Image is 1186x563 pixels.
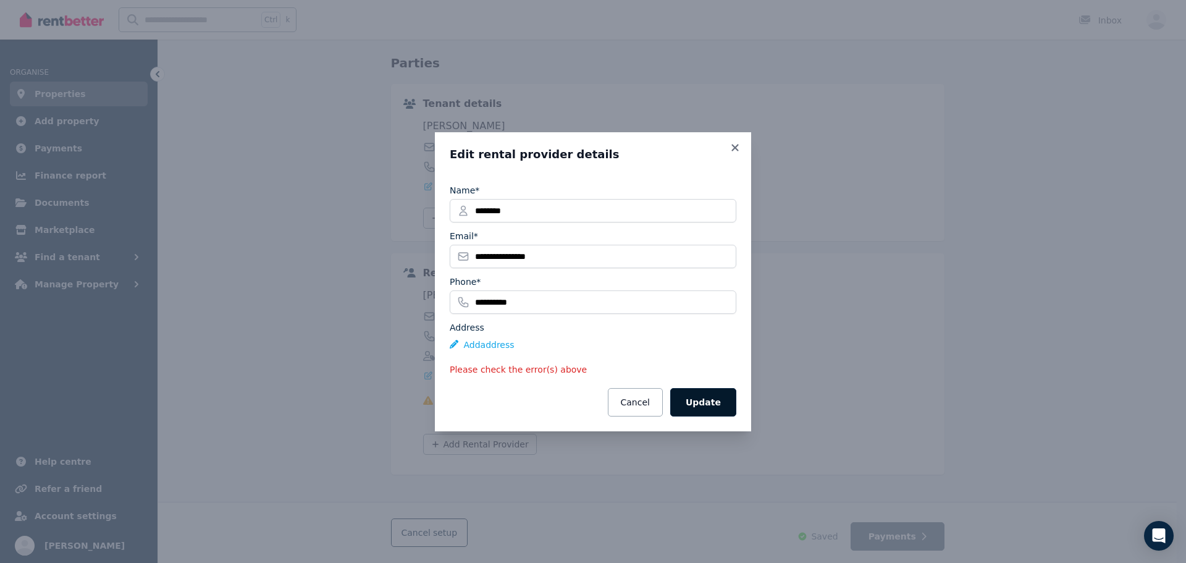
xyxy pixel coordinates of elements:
button: Cancel [608,388,663,417]
label: Address [450,321,484,334]
button: Addaddress [450,339,515,351]
button: Update [670,388,736,417]
label: Phone* [450,276,481,288]
div: Open Intercom Messenger [1144,521,1174,551]
h3: Edit rental provider details [450,147,736,162]
label: Name* [450,184,479,197]
p: Please check the error(s) above [450,363,736,376]
label: Email* [450,230,478,242]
